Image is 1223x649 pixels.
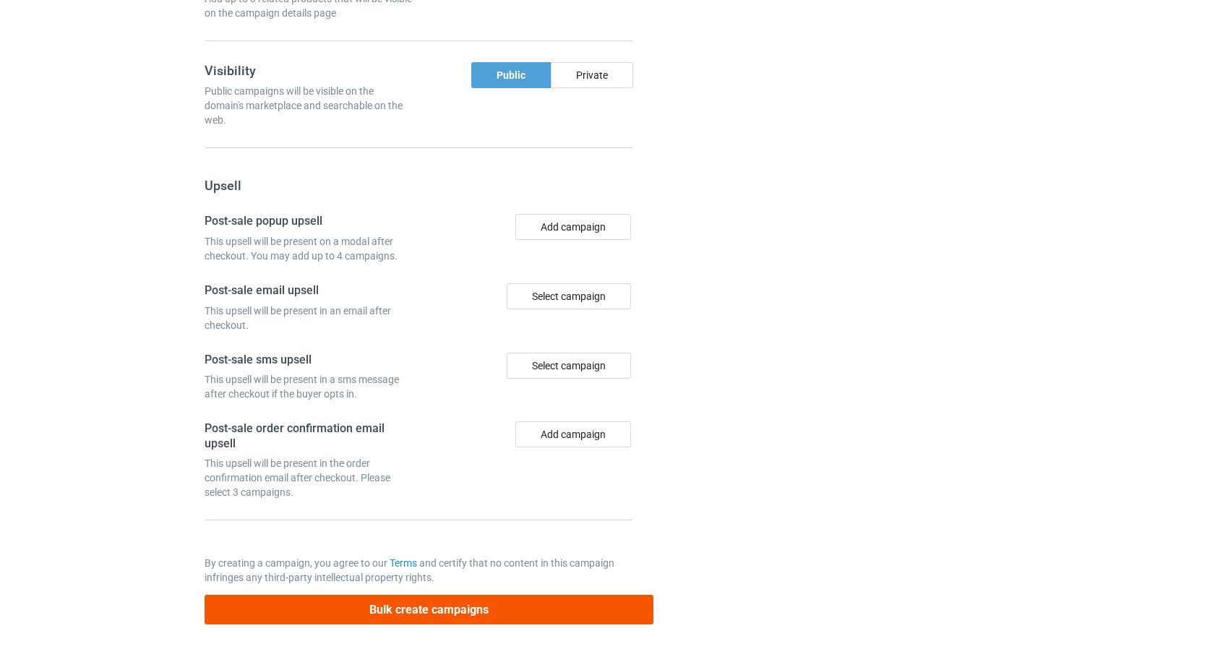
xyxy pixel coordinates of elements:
[205,353,414,368] h4: Post-sale sms upsell
[205,84,414,127] div: Public campaigns will be visible on the domain's marketplace and searchable on the web.
[205,234,414,263] div: This upsell will be present on a modal after checkout. You may add up to 4 campaigns.
[551,62,633,88] div: Private
[205,372,414,401] div: This upsell will be present in a sms message after checkout if the buyer opts in.
[205,283,414,298] h4: Post-sale email upsell
[390,557,417,569] a: Terms
[507,353,631,379] div: Select campaign
[471,62,551,88] div: Public
[205,595,654,624] button: Bulk create campaigns
[205,214,414,229] h4: Post-sale popup upsell
[515,214,631,240] button: Add campaign
[515,421,631,447] button: Add campaign
[205,456,414,499] div: This upsell will be present in the order confirmation email after checkout. Please select 3 campa...
[205,304,414,332] div: This upsell will be present in an email after checkout.
[205,556,634,585] p: By creating a campaign, you agree to our and certify that no content in this campaign infringes a...
[205,62,414,79] h3: Visibility
[205,421,414,451] h4: Post-sale order confirmation email upsell
[205,177,634,194] h3: Upsell
[507,283,631,309] div: Select campaign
